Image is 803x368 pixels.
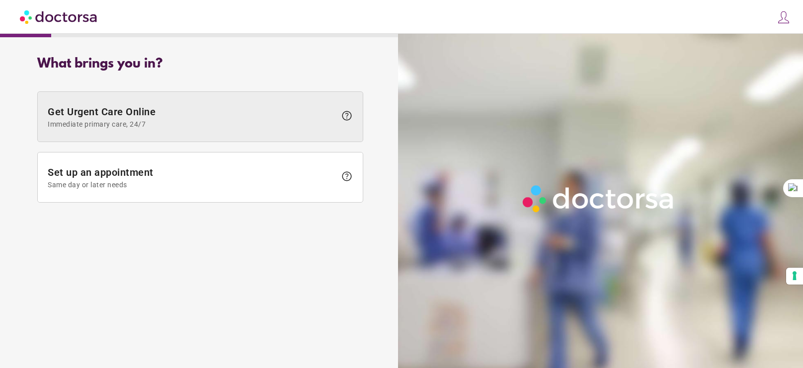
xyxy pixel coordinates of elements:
img: Doctorsa.com [20,5,98,28]
span: Get Urgent Care Online [48,106,336,128]
div: What brings you in? [37,57,363,72]
span: Same day or later needs [48,181,336,189]
img: Logo-Doctorsa-trans-White-partial-flat.png [518,181,679,217]
span: help [341,110,353,122]
button: Your consent preferences for tracking technologies [786,268,803,285]
span: help [341,170,353,182]
span: Immediate primary care, 24/7 [48,120,336,128]
img: icons8-customer-100.png [777,10,791,24]
span: Set up an appointment [48,166,336,189]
